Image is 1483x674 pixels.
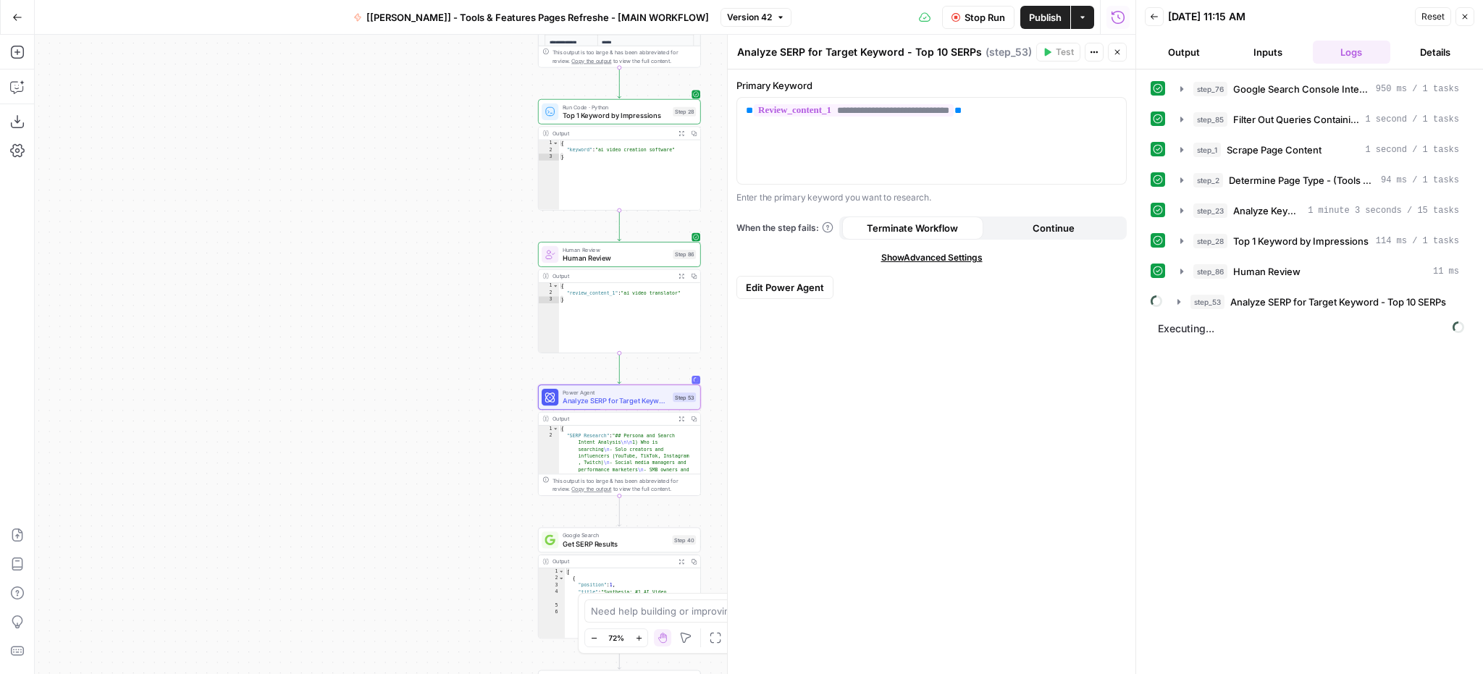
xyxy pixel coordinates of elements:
[736,222,833,235] a: When the step fails:
[1193,264,1227,279] span: step_86
[1365,143,1459,156] span: 1 second / 1 tasks
[366,10,709,25] span: [[PERSON_NAME]] - Tools & Features Pages Refreshe - [MAIN WORKFLOW]
[553,140,558,146] span: Toggle code folding, rows 1 through 3
[1227,143,1322,157] span: Scrape Page Content
[1433,265,1459,278] span: 11 ms
[563,531,668,540] span: Google Search
[1020,6,1070,29] button: Publish
[673,535,697,544] div: Step 40
[539,602,565,609] div: 5
[539,582,565,589] div: 3
[1033,221,1075,235] span: Continue
[1229,41,1307,64] button: Inputs
[673,107,696,117] div: Step 28
[1193,173,1223,188] span: step_2
[736,78,1127,93] label: Primary Keyword
[345,6,718,29] button: [[PERSON_NAME]] - Tools & Features Pages Refreshe - [MAIN WORKFLOW]
[1056,46,1074,59] span: Test
[1145,41,1223,64] button: Output
[558,568,564,575] span: Toggle code folding, rows 1 through 106
[539,140,559,146] div: 1
[539,283,559,290] div: 1
[553,283,558,290] span: Toggle code folding, rows 1 through 3
[1230,295,1446,309] span: Analyze SERP for Target Keyword - Top 10 SERPs
[563,539,668,549] span: Get SERP Results
[1193,234,1227,248] span: step_28
[1396,41,1474,64] button: Details
[1233,82,1370,96] span: Google Search Console Integration
[563,110,668,120] span: Top 1 Keyword by Impressions
[867,221,958,235] span: Terminate Workflow
[618,496,621,526] g: Edge from step_53 to step_40
[721,8,791,27] button: Version 42
[1381,174,1459,187] span: 94 ms / 1 tasks
[618,211,621,241] g: Edge from step_28 to step_86
[1172,199,1468,222] button: 1 minute 3 seconds / 15 tasks
[1376,83,1459,96] span: 950 ms / 1 tasks
[539,575,565,581] div: 2
[1233,234,1369,248] span: Top 1 Keyword by Impressions
[1172,77,1468,101] button: 950 ms / 1 tasks
[736,276,833,299] button: Edit Power Agent
[553,415,672,424] div: Output
[736,190,1127,205] p: Enter the primary keyword you want to research.
[1308,204,1459,217] span: 1 minute 3 seconds / 15 tasks
[571,486,611,492] span: Copy the output
[737,45,982,59] textarea: Analyze SERP for Target Keyword - Top 10 SERPs
[571,58,611,64] span: Copy the output
[965,10,1005,25] span: Stop Run
[558,575,564,581] span: Toggle code folding, rows 2 through 40
[538,99,701,211] div: Run Code · PythonTop 1 Keyword by ImpressionsStep 28Output{ "keyword":"ai video creation software"}
[563,245,668,254] span: Human Review
[1193,112,1227,127] span: step_85
[983,216,1125,240] button: Continue
[1365,113,1459,126] span: 1 second / 1 tasks
[553,271,672,280] div: Output
[618,639,621,669] g: Edge from step_40 to step_67
[539,153,559,160] div: 3
[1193,203,1227,218] span: step_23
[1233,264,1301,279] span: Human Review
[1193,82,1227,96] span: step_76
[1233,112,1359,127] span: Filter Out Queries Containing 'sia'
[563,253,668,263] span: Human Review
[553,49,697,65] div: This output is too large & has been abbreviated for review. to view the full content.
[1190,295,1224,309] span: step_53
[1029,10,1062,25] span: Publish
[563,103,668,111] span: Run Code · Python
[986,45,1032,59] span: ( step_53 )
[1172,229,1468,253] button: 114 ms / 1 tasks
[1313,41,1391,64] button: Logs
[539,426,559,432] div: 1
[1154,317,1469,340] span: Executing...
[942,6,1014,29] button: Stop Run
[539,610,565,651] div: 6
[539,147,559,153] div: 2
[608,632,624,644] span: 72%
[1229,173,1375,188] span: Determine Page Type - (Tools / Features)
[553,129,672,138] div: Output
[1376,235,1459,248] span: 114 ms / 1 tasks
[1172,108,1468,131] button: 1 second / 1 tasks
[553,476,697,493] div: This output is too large & has been abbreviated for review. to view the full content.
[673,250,696,259] div: Step 86
[539,296,559,303] div: 3
[538,242,701,353] div: Human ReviewHuman ReviewStep 86Output{ "review_content_1":"ai video translator"}
[1172,169,1468,192] button: 94 ms / 1 tasks
[881,251,983,264] span: Show Advanced Settings
[746,280,824,295] span: Edit Power Agent
[673,392,696,402] div: Step 53
[1172,138,1468,161] button: 1 second / 1 tasks
[563,395,668,405] span: Analyze SERP for Target Keyword - Top 10 SERPs
[538,384,701,496] div: Power AgentAnalyze SERP for Target Keyword - Top 10 SERPsStep 53Output{ "SERP Research":"## Perso...
[1421,10,1445,23] span: Reset
[727,11,772,24] span: Version 42
[1036,43,1080,62] button: Test
[553,426,558,432] span: Toggle code folding, rows 1 through 3
[539,568,565,575] div: 1
[553,557,672,566] div: Output
[1415,7,1451,26] button: Reset
[539,290,559,296] div: 2
[618,353,621,384] g: Edge from step_86 to step_53
[1193,143,1221,157] span: step_1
